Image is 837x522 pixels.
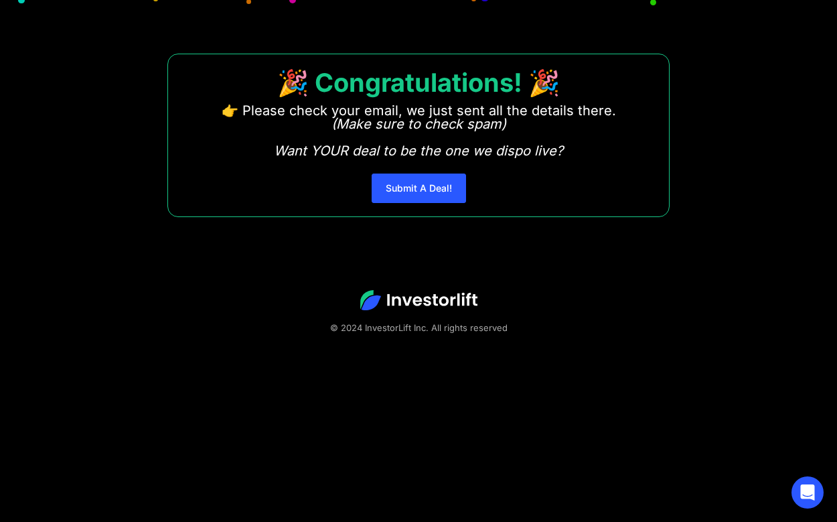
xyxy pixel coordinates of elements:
[274,116,563,159] em: (Make sure to check spam) Want YOUR deal to be the one we dispo live?
[277,67,560,98] strong: 🎉 Congratulations! 🎉
[47,321,790,334] div: © 2024 InvestorLift Inc. All rights reserved
[222,104,616,157] p: 👉 Please check your email, we just sent all the details there. ‍
[791,476,824,509] div: Open Intercom Messenger
[372,174,466,203] a: Submit A Deal!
